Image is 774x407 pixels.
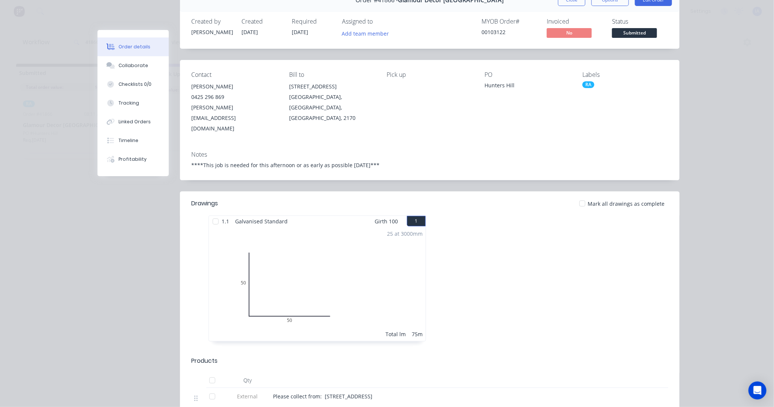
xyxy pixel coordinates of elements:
span: Submitted [612,28,657,37]
div: [STREET_ADDRESS][GEOGRAPHIC_DATA], [GEOGRAPHIC_DATA], [GEOGRAPHIC_DATA], 2170 [289,81,375,123]
button: Profitability [97,150,169,169]
div: Created [241,18,283,25]
div: Hunters Hill [484,81,570,92]
div: 25 at 3000mm [387,230,423,238]
div: Status [612,18,668,25]
div: [PERSON_NAME] [191,28,232,36]
div: Created by [191,18,232,25]
div: Profitability [118,156,147,163]
button: Order details [97,37,169,56]
div: Drawings [191,199,218,208]
span: [DATE] [241,28,258,36]
span: Please collect from: [STREET_ADDRESS] [273,393,372,400]
div: Invoiced [547,18,603,25]
div: Collaborate [118,62,148,69]
button: Collaborate [97,56,169,75]
button: Add team member [342,28,393,38]
span: No [547,28,592,37]
div: Total lm [385,330,406,338]
div: MYOB Order # [481,18,538,25]
div: [GEOGRAPHIC_DATA], [GEOGRAPHIC_DATA], [GEOGRAPHIC_DATA], 2170 [289,92,375,123]
div: Notes [191,151,668,158]
button: Add team member [338,28,393,38]
div: Linked Orders [118,118,151,125]
div: 00103122 [481,28,538,36]
div: 0505025 at 3000mmTotal lm75m [209,227,426,341]
button: Linked Orders [97,112,169,131]
div: Timeline [118,137,138,144]
div: Products [191,356,217,365]
div: PO [484,71,570,78]
button: Submitted [612,28,657,39]
div: 75m [412,330,423,338]
div: [STREET_ADDRESS] [289,81,375,92]
div: Open Intercom Messenger [748,382,766,400]
div: [PERSON_NAME] [191,81,277,92]
div: RA [582,81,594,88]
div: 0425 296 869 [191,92,277,102]
span: Galvanised Standard [232,216,291,227]
button: 1 [407,216,426,226]
div: Assigned to [342,18,417,25]
button: Checklists 0/0 [97,75,169,94]
div: Contact [191,71,277,78]
div: Qty [225,373,270,388]
span: Girth 100 [375,216,398,227]
span: [DATE] [292,28,308,36]
div: ****This job is needed for this afternoon or as early as possible [DATE]*** [191,161,668,169]
div: Checklists 0/0 [118,81,151,88]
div: Pick up [387,71,473,78]
span: External [228,392,267,400]
div: Order details [118,43,150,50]
div: [PERSON_NAME]0425 296 869[PERSON_NAME][EMAIL_ADDRESS][DOMAIN_NAME] [191,81,277,134]
button: Tracking [97,94,169,112]
div: Tracking [118,100,139,106]
div: Required [292,18,333,25]
button: Timeline [97,131,169,150]
div: Labels [582,71,668,78]
span: 1.1 [219,216,232,227]
div: Bill to [289,71,375,78]
span: Mark all drawings as complete [588,200,664,208]
div: [PERSON_NAME][EMAIL_ADDRESS][DOMAIN_NAME] [191,102,277,134]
